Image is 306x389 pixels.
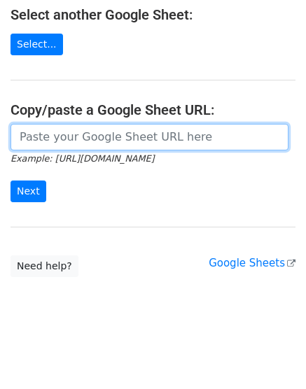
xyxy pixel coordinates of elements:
[209,257,295,269] a: Google Sheets
[11,153,154,164] small: Example: [URL][DOMAIN_NAME]
[11,181,46,202] input: Next
[11,255,78,277] a: Need help?
[11,34,63,55] a: Select...
[11,101,295,118] h4: Copy/paste a Google Sheet URL:
[236,322,306,389] iframe: Chat Widget
[11,124,288,150] input: Paste your Google Sheet URL here
[11,6,295,23] h4: Select another Google Sheet:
